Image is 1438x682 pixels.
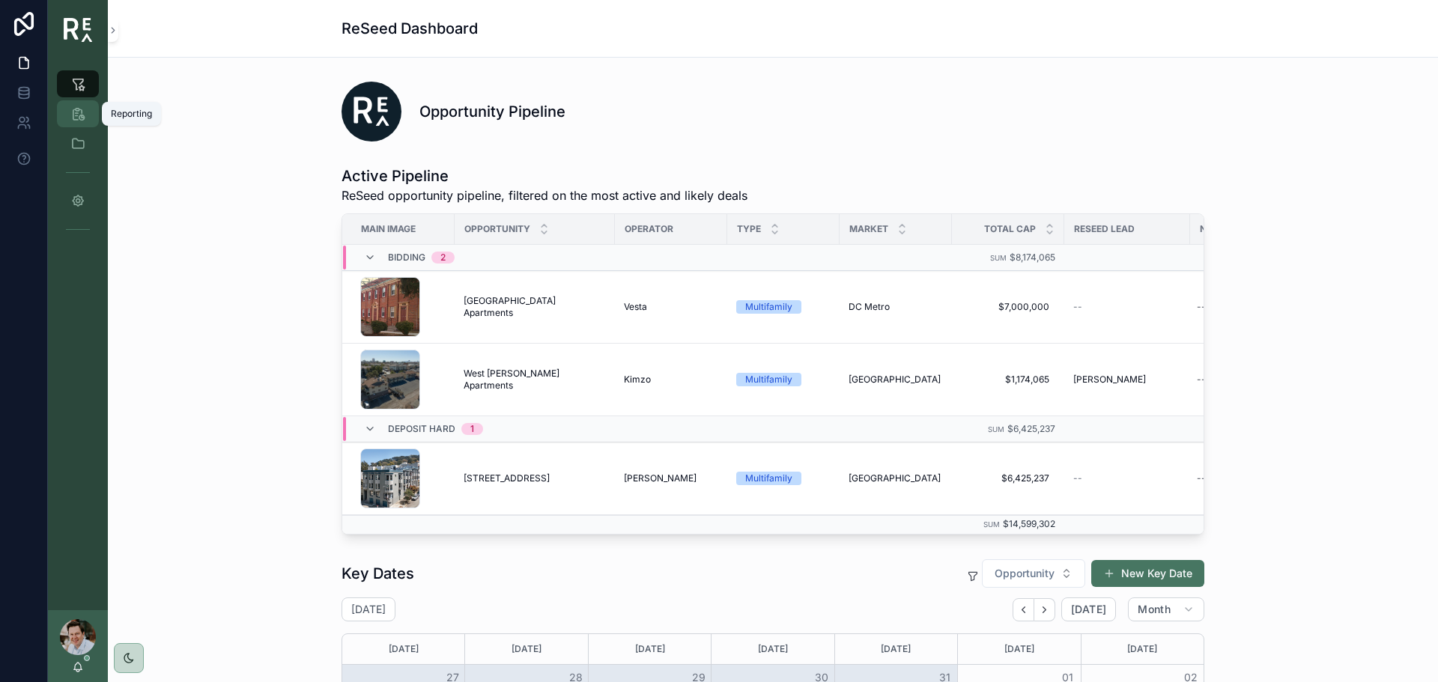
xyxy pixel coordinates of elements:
div: scrollable content [48,60,108,261]
h1: ReSeed Dashboard [342,18,478,39]
div: Reporting [111,108,152,120]
span: Deposit Hard [388,423,455,435]
small: Sum [983,520,1000,529]
img: App logo [64,18,93,42]
button: [DATE] [1061,597,1116,621]
div: -- [1197,374,1206,386]
span: Kimzo [624,374,651,386]
span: ReSeed opportunity pipeline, filtered on the most active and likely deals [342,186,747,204]
a: -- [1073,301,1181,313]
span: Opportunity [995,566,1055,581]
span: [STREET_ADDRESS] [464,472,550,484]
a: [STREET_ADDRESS] [464,472,606,484]
span: ReSeed Lead [1074,223,1135,235]
span: Total Cap [984,223,1036,235]
a: -- [1191,295,1290,319]
div: Multifamily [745,373,792,386]
small: Sum [988,425,1004,433]
button: New Key Date [1091,560,1204,587]
a: Multifamily [736,472,831,485]
div: [DATE] [467,634,585,664]
button: Next [1034,598,1055,621]
a: Kimzo [624,374,718,386]
a: Multifamily [736,373,831,386]
span: Opportunity [464,223,530,235]
a: $7,000,000 [961,295,1055,319]
div: [DATE] [1084,634,1201,664]
a: DC Metro [849,301,943,313]
span: Type [737,223,761,235]
a: [GEOGRAPHIC_DATA] [849,374,943,386]
span: Month [1138,603,1171,616]
span: DC Metro [849,301,890,313]
h1: Opportunity Pipeline [419,101,565,122]
small: Sum [990,254,1007,262]
span: Market [849,223,888,235]
button: Month [1128,597,1204,621]
div: 1 [470,423,474,435]
span: $1,174,065 [967,374,1049,386]
button: Back [1013,598,1034,621]
span: Main Image [361,223,416,235]
a: [PERSON_NAME] [1073,374,1181,386]
a: [GEOGRAPHIC_DATA] [849,472,943,484]
div: [DATE] [960,634,1078,664]
a: $6,425,237 [961,466,1055,490]
a: $1,174,065 [961,368,1055,392]
span: -- [1073,301,1082,313]
span: $7,000,000 [967,301,1049,313]
button: Select Button [982,559,1085,588]
a: [GEOGRAPHIC_DATA] Apartments [464,295,606,319]
span: Operator [625,223,673,235]
a: [PERSON_NAME] [624,472,718,484]
span: [GEOGRAPHIC_DATA] [849,472,941,484]
div: Multifamily [745,300,792,314]
div: [DATE] [345,634,462,664]
div: [DATE] [837,634,955,664]
span: [PERSON_NAME] [1073,374,1146,386]
a: -- [1191,466,1290,490]
span: [DATE] [1071,603,1106,616]
a: Vesta [624,301,718,313]
span: [PERSON_NAME] [624,472,697,484]
a: West [PERSON_NAME] Apartments [464,368,606,392]
div: -- [1197,472,1206,484]
span: -- [1073,472,1082,484]
a: Multifamily [736,300,831,314]
span: $6,425,237 [1007,423,1055,434]
a: -- [1191,368,1290,392]
span: $8,174,065 [1010,252,1055,263]
span: $14,599,302 [1003,518,1055,529]
div: Multifamily [745,472,792,485]
span: $6,425,237 [967,472,1049,484]
div: [DATE] [714,634,831,664]
h1: Key Dates [342,563,414,584]
span: Next Steps [1200,223,1256,235]
span: Bidding [388,252,425,264]
h2: [DATE] [351,602,386,617]
a: -- [1073,472,1181,484]
span: Vesta [624,301,647,313]
span: [GEOGRAPHIC_DATA] [849,374,941,386]
div: 2 [440,252,446,264]
div: -- [1197,301,1206,313]
h1: Active Pipeline [342,165,747,186]
div: [DATE] [591,634,709,664]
